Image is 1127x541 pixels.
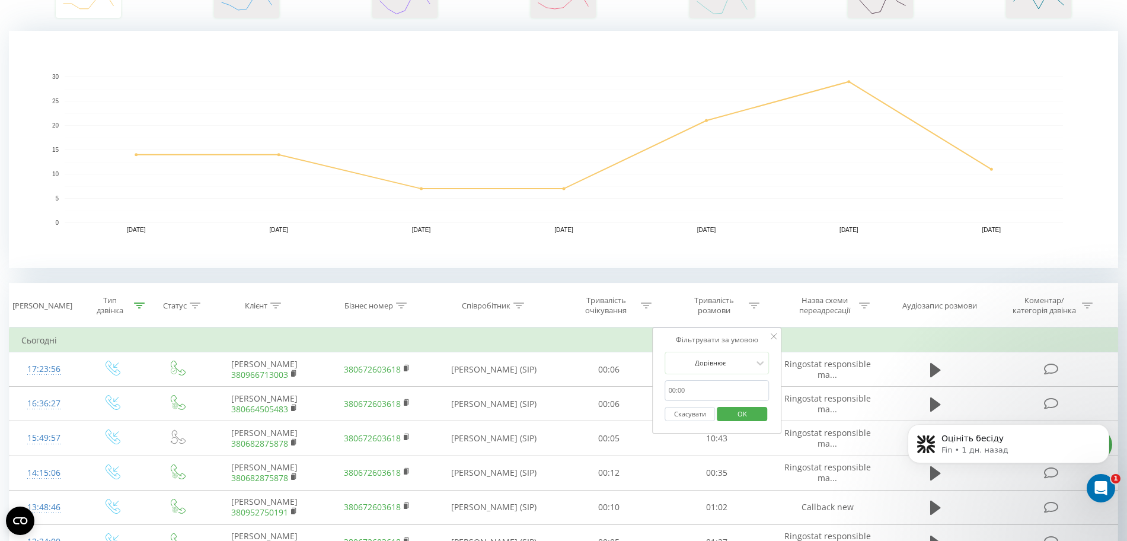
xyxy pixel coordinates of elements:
div: 14:15:06 [21,462,66,485]
td: [PERSON_NAME] [208,456,321,490]
td: 00:05 [555,421,663,456]
input: 00:00 [665,380,770,401]
span: Ringostat responsible ma... [784,427,871,449]
td: [PERSON_NAME] (SIP) [433,421,554,456]
text: [DATE] [839,227,858,233]
a: 380672603618 [344,467,401,478]
svg: A chart. [9,31,1118,268]
a: 380966713003 [231,369,288,380]
td: 00:10 [555,490,663,524]
td: 01:02 [663,490,771,524]
text: 20 [52,122,59,129]
div: 15:49:57 [21,427,66,450]
td: [PERSON_NAME] [208,352,321,387]
span: 1 [1111,474,1120,483]
div: Коментар/категорія дзвінка [1010,295,1079,316]
div: 17:23:56 [21,358,66,381]
td: [PERSON_NAME] [208,490,321,524]
div: Тривалість розмови [682,295,746,316]
td: 00:35 [663,456,771,490]
a: 380672603618 [344,398,401,409]
div: 16:36:27 [21,392,66,415]
div: Назва схеми переадресації [793,295,856,316]
div: [PERSON_NAME] [12,301,72,311]
div: Бізнес номер [344,301,393,311]
span: Ringostat responsible ma... [784,358,871,380]
a: 380664505483 [231,403,288,415]
text: 15 [52,147,59,153]
td: [PERSON_NAME] (SIP) [433,456,554,490]
span: Ringostat responsible ma... [784,393,871,415]
button: OK [717,407,767,422]
div: Клієнт [245,301,267,311]
text: 0 [55,219,59,226]
span: OK [726,405,759,423]
a: 380672603618 [344,364,401,375]
text: [DATE] [554,227,573,233]
td: 00:12 [555,456,663,490]
a: 380952750191 [231,507,288,518]
text: [DATE] [412,227,431,233]
span: Ringostat responsible ma... [784,462,871,483]
text: [DATE] [982,227,1001,233]
td: [PERSON_NAME] (SIP) [433,387,554,421]
text: 10 [52,171,59,177]
a: 380682875878 [231,472,288,483]
div: Статус [163,301,187,311]
td: Сьогодні [9,329,1118,352]
td: Callback new [771,490,884,524]
text: [DATE] [697,227,716,233]
a: 380672603618 [344,432,401,444]
div: Співробітник [462,301,510,311]
td: 10:43 [663,421,771,456]
button: Open CMP widget [6,507,34,535]
div: Аудіозапис розмови [902,301,977,311]
iframe: Intercom live chat [1087,474,1115,502]
text: 30 [52,74,59,80]
td: 00:06 [555,352,663,387]
td: [PERSON_NAME] [208,421,321,456]
a: 380682875878 [231,438,288,449]
td: [PERSON_NAME] (SIP) [433,490,554,524]
div: Фільтрувати за умовою [665,334,770,346]
div: 13:48:46 [21,496,66,519]
td: [PERSON_NAME] (SIP) [433,352,554,387]
a: 380672603618 [344,501,401,513]
text: 25 [52,98,59,104]
div: Тип дзвінка [89,295,131,316]
td: [PERSON_NAME] [208,387,321,421]
div: Тривалість очікування [574,295,638,316]
text: [DATE] [269,227,288,233]
button: Скасувати [665,407,716,422]
td: 00:06 [555,387,663,421]
iframe: Intercom notifications сообщение [890,399,1127,509]
text: 5 [55,195,59,202]
text: [DATE] [127,227,146,233]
